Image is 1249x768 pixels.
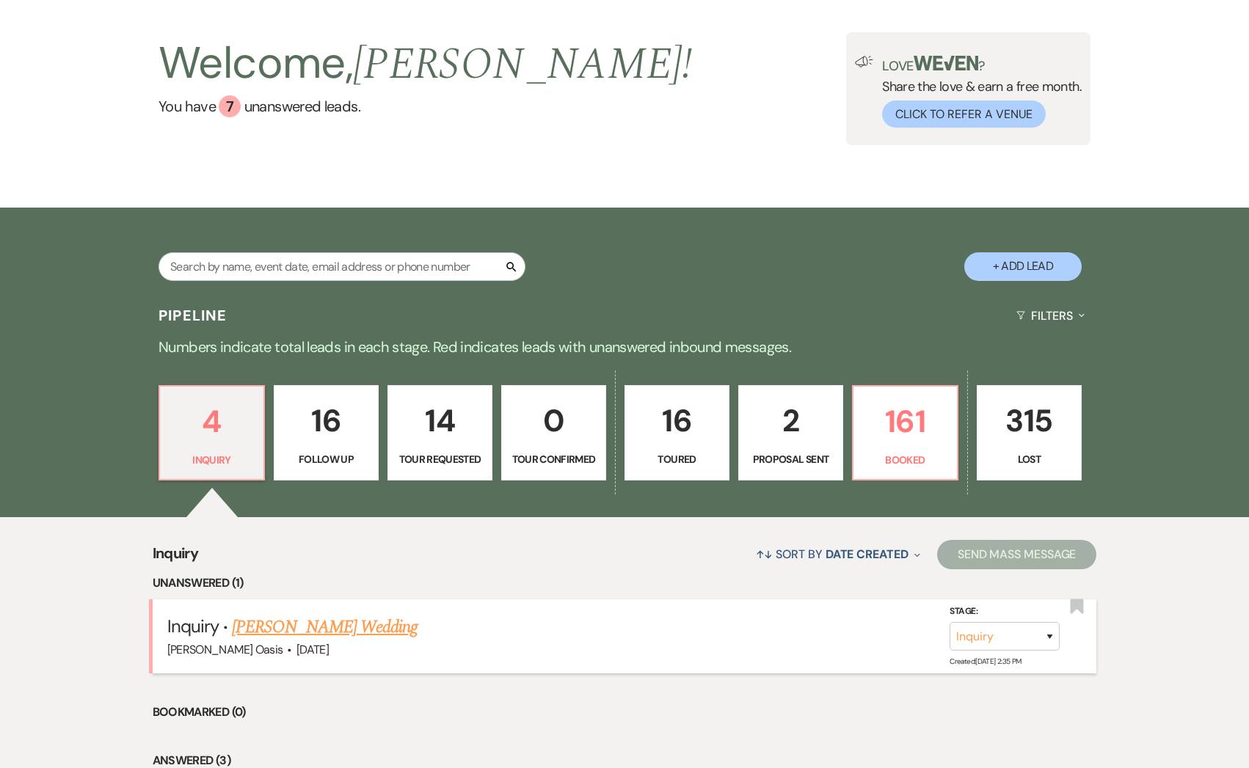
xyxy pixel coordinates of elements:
[169,397,255,446] p: 4
[397,396,483,445] p: 14
[353,31,692,98] span: [PERSON_NAME] !
[274,385,379,480] a: 16Follow Up
[748,396,834,445] p: 2
[873,56,1082,128] div: Share the love & earn a free month.
[937,540,1097,569] button: Send Mass Message
[167,615,219,637] span: Inquiry
[750,535,926,574] button: Sort By Date Created
[852,385,958,480] a: 161Booked
[153,574,1097,593] li: Unanswered (1)
[232,614,418,640] a: [PERSON_NAME] Wedding
[159,305,227,326] h3: Pipeline
[296,642,329,657] span: [DATE]
[634,451,720,467] p: Toured
[167,642,283,657] span: [PERSON_NAME] Oasis
[855,56,873,67] img: loud-speaker-illustration.svg
[159,252,525,281] input: Search by name, event date, email address or phone number
[153,542,199,574] span: Inquiry
[501,385,606,480] a: 0Tour Confirmed
[862,452,948,468] p: Booked
[950,657,1021,666] span: Created: [DATE] 2:35 PM
[283,451,369,467] p: Follow Up
[862,397,948,446] p: 161
[283,396,369,445] p: 16
[882,56,1082,73] p: Love ?
[159,32,692,95] h2: Welcome,
[826,546,908,562] span: Date Created
[914,56,979,70] img: weven-logo-green.svg
[96,335,1153,359] p: Numbers indicate total leads in each stage. Red indicates leads with unanswered inbound messages.
[511,451,597,467] p: Tour Confirmed
[882,100,1046,128] button: Click to Refer a Venue
[748,451,834,467] p: Proposal Sent
[624,385,729,480] a: 16Toured
[159,95,692,117] a: You have 7 unanswered leads.
[986,396,1072,445] p: 315
[159,385,265,480] a: 4Inquiry
[634,396,720,445] p: 16
[738,385,843,480] a: 2Proposal Sent
[511,396,597,445] p: 0
[169,452,255,468] p: Inquiry
[950,604,1060,620] label: Stage:
[153,703,1097,722] li: Bookmarked (0)
[977,385,1082,480] a: 315Lost
[1011,296,1090,335] button: Filters
[387,385,492,480] a: 14Tour Requested
[964,252,1082,281] button: + Add Lead
[219,95,241,117] div: 7
[397,451,483,467] p: Tour Requested
[756,546,773,562] span: ↑↓
[986,451,1072,467] p: Lost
